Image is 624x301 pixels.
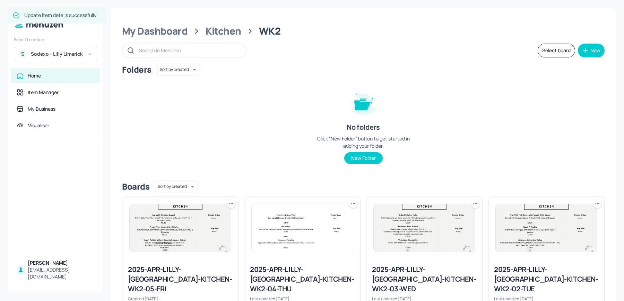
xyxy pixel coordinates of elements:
div: Item Manager [28,89,59,96]
div: No folders [347,122,380,132]
button: New [578,44,605,57]
div: 2025-APR-LILLY-[GEOGRAPHIC_DATA]-KITCHEN-WK2-05-FRI [128,265,233,294]
div: 2025-APR-LILLY-[GEOGRAPHIC_DATA]-KITCHEN-WK2-02-TUE [494,265,599,294]
div: Update item details successfully [24,9,96,21]
img: 2025-08-06-1754496319937yf7482maun8.jpeg [496,204,597,252]
div: Click “New Folder” button to get started in adding your folder. [311,135,415,149]
div: 2025-APR-LILLY-[GEOGRAPHIC_DATA]-KITCHEN-WK2-04-THU [250,265,355,294]
div: Visualiser [28,122,49,129]
button: Select board [538,44,575,57]
img: 2025-07-29-1753790488030v1hwd9kc7ac.jpeg [374,204,475,252]
div: Sort by created [155,180,198,193]
button: New Folder [344,152,383,164]
div: S [18,50,27,58]
img: 2025-05-02-1746185060221hm662wo5szw.jpeg [130,204,231,252]
div: Sort by created [157,63,200,76]
div: Boards [122,181,149,192]
div: My Business [28,106,55,112]
div: WK2 [259,25,280,37]
div: Home [28,72,41,79]
div: Folders [122,64,151,75]
div: [EMAIL_ADDRESS][DOMAIN_NAME] [28,266,94,280]
img: 2025-05-07-1746623323249ipqgrel4lyp.jpeg [252,204,353,252]
div: Select Location [14,37,97,43]
div: Kitchen [206,25,241,37]
div: [PERSON_NAME] [28,259,94,266]
img: folder-empty [346,85,381,120]
input: Search in Menuzen [139,45,240,55]
div: New [590,48,600,53]
div: My Dashboard [122,25,188,37]
div: Sodexo - Lilly Limerick [31,51,83,57]
div: 2025-APR-LILLY-[GEOGRAPHIC_DATA]-KITCHEN-WK2-03-WED [372,265,477,294]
